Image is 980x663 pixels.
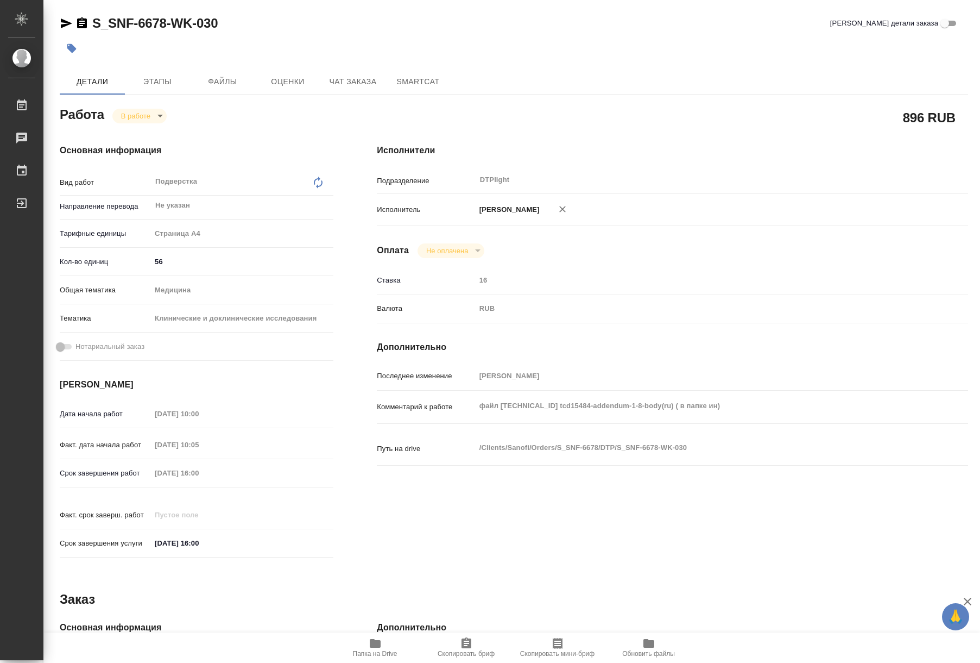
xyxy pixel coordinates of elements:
[60,17,73,30] button: Скопировать ссылку для ЯМессенджера
[946,605,965,628] span: 🙏
[476,397,919,415] textarea: файл [TECHNICAL_ID] tcd15484-addendum-1-8-body(ru) ( в папке ин)
[60,228,151,239] p: Тарифные единицы
[377,204,475,215] p: Исполнитель
[60,378,333,391] h4: [PERSON_NAME]
[377,371,475,381] p: Последнее изменение
[377,176,475,186] p: Подразделение
[476,204,540,215] p: [PERSON_NAME]
[438,650,495,658] span: Скопировать бриф
[903,108,956,127] h2: 896 RUB
[112,109,167,123] div: В работе
[476,272,919,288] input: Пустое поле
[60,177,151,188] p: Вид работ
[551,197,574,221] button: Удалить исполнителя
[622,650,675,658] span: Обновить файлы
[75,17,88,30] button: Скопировать ссылку
[60,313,151,324] p: Тематика
[92,16,218,30] a: S_SNF-6678-WK-030
[262,75,314,89] span: Оценки
[377,402,475,412] p: Комментарий к работе
[377,275,475,286] p: Ставка
[377,621,968,634] h4: Дополнительно
[151,465,246,481] input: Пустое поле
[476,368,919,384] input: Пустое поле
[197,75,249,89] span: Файлы
[60,201,151,212] p: Направление перевода
[151,224,333,243] div: Страница А4
[60,409,151,420] p: Дата начала работ
[327,75,379,89] span: Чат заказа
[603,633,694,663] button: Обновить файлы
[60,591,95,608] h2: Заказ
[151,507,246,523] input: Пустое поле
[476,439,919,457] textarea: /Clients/Sanofi/Orders/S_SNF-6678/DTP/S_SNF-6678-WK-030
[353,650,397,658] span: Папка на Drive
[66,75,118,89] span: Детали
[520,650,595,658] span: Скопировать мини-бриф
[60,144,333,157] h4: Основная информация
[60,510,151,521] p: Факт. срок заверш. работ
[830,18,938,29] span: [PERSON_NAME] детали заказа
[60,538,151,549] p: Срок завершения услуги
[942,603,969,630] button: 🙏
[118,111,154,121] button: В работе
[131,75,184,89] span: Этапы
[151,406,246,422] input: Пустое поле
[151,254,333,270] input: ✎ Введи что-нибудь
[377,244,409,257] h4: Оплата
[151,437,246,453] input: Пустое поле
[151,535,246,551] input: ✎ Введи что-нибудь
[75,341,144,352] span: Нотариальный заказ
[418,243,484,258] div: В работе
[377,144,968,157] h4: Исполнители
[377,341,968,354] h4: Дополнительно
[60,468,151,479] p: Срок завершения работ
[392,75,444,89] span: SmartCat
[423,246,471,255] button: Не оплачена
[151,309,333,328] div: Клинические и доклинические исследования
[476,299,919,318] div: RUB
[512,633,603,663] button: Скопировать мини-бриф
[377,303,475,314] p: Валюта
[151,281,333,299] div: Медицина
[60,257,151,267] p: Кол-во единиц
[377,443,475,454] p: Путь на drive
[60,36,84,60] button: Добавить тэг
[60,621,333,634] h4: Основная информация
[60,440,151,451] p: Факт. дата начала работ
[60,104,104,123] h2: Работа
[330,633,421,663] button: Папка на Drive
[421,633,512,663] button: Скопировать бриф
[60,285,151,296] p: Общая тематика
